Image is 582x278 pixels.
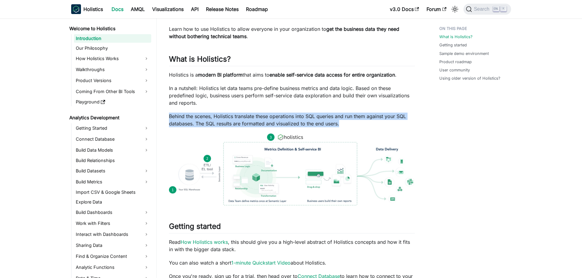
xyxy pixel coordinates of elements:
p: You can also watch a short about Holistics. [169,259,415,266]
a: AMQL [127,4,148,14]
p: In a nutshell: Holistics let data teams pre-define business metrics and data logic. Based on thes... [169,85,415,107]
kbd: K [500,6,507,12]
a: Import CSV & Google Sheets [74,188,151,197]
a: Release Notes [202,4,242,14]
button: Search (Ctrl+K) [463,4,511,15]
a: Analytics Development [68,114,151,122]
p: Read , this should give you a high-level abstract of Holistics concepts and how it fits in with t... [169,238,415,253]
a: Using older version of Holistics? [439,75,500,81]
a: Explore Data [74,198,151,206]
a: Introduction [74,34,151,43]
a: Coming From Other BI Tools [74,87,151,96]
h2: Getting started [169,222,415,233]
a: API [187,4,202,14]
a: Build Datasets [74,166,151,176]
a: Roadmap [242,4,272,14]
button: Switch between dark and light mode (currently light mode) [450,4,460,14]
h2: What is Holistics? [169,55,415,66]
a: Visualizations [148,4,187,14]
a: Work with Filters [74,218,151,228]
a: Sharing Data [74,240,151,250]
a: Find & Organize Content [74,251,151,261]
p: Holistics is a that aims to . [169,71,415,78]
a: Build Relationships [74,156,151,165]
p: Learn how to use Holistics to allow everyone in your organization to . [169,25,415,40]
p: Behind the scenes, Holistics translate these operations into SQL queries and run them against you... [169,113,415,127]
a: How Holistics works [181,239,228,245]
a: Sample demo environment [439,51,489,56]
a: Our Philosophy [74,44,151,52]
a: How Holistics Works [74,54,151,63]
a: v3.0 Docs [386,4,423,14]
a: 1-minute Quickstart Video [231,260,291,266]
a: Getting Started [74,123,151,133]
a: Forum [423,4,450,14]
a: Getting started [439,42,467,48]
a: Welcome to Holistics [68,24,151,33]
strong: modern BI platform [198,72,243,78]
img: How Holistics fits in your Data Stack [169,133,415,205]
a: Build Metrics [74,177,151,187]
a: Build Data Models [74,145,151,155]
a: User community [439,67,470,73]
img: Holistics [71,4,81,14]
b: Holistics [83,5,103,13]
a: Product Versions [74,76,151,85]
a: Walkthroughs [74,65,151,74]
a: Connect Database [74,134,151,144]
span: Search [472,6,493,12]
nav: Docs sidebar [65,18,157,278]
a: Build Dashboards [74,208,151,217]
a: What is Holistics? [439,34,473,40]
a: HolisticsHolistics [71,4,103,14]
strong: enable self-service data access for entire organization [269,72,395,78]
a: Analytic Functions [74,262,151,272]
a: Product roadmap [439,59,472,65]
a: Interact with Dashboards [74,229,151,239]
a: Playground [74,98,151,106]
a: Docs [108,4,127,14]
